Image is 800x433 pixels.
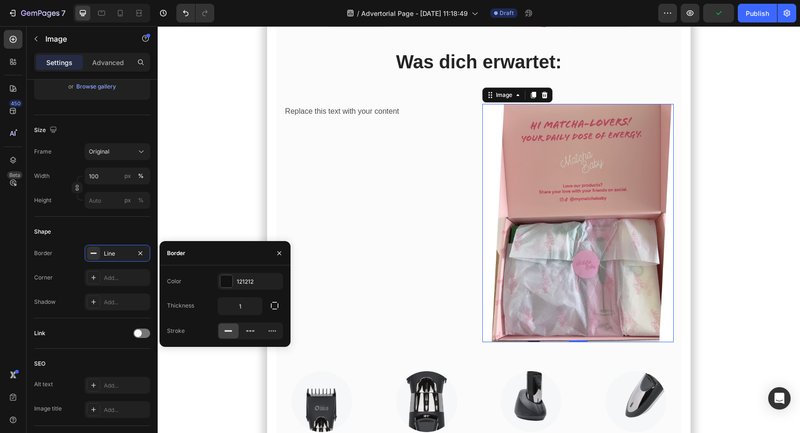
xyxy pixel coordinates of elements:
[500,9,514,17] span: Draft
[104,382,148,390] div: Add...
[104,406,148,414] div: Add...
[4,4,70,22] button: 7
[89,147,109,156] span: Original
[34,228,51,236] div: Shape
[85,143,150,160] button: Original
[85,168,150,184] input: px%
[68,81,74,92] span: or
[104,298,148,307] div: Add...
[138,196,144,205] div: %
[34,147,51,156] label: Frame
[122,195,133,206] button: %
[135,170,146,182] button: px
[167,301,194,310] div: Thickness
[34,273,53,282] div: Corner
[85,192,150,209] input: px%
[104,274,148,282] div: Add...
[746,8,769,18] div: Publish
[34,360,45,368] div: SEO
[92,58,124,67] p: Advanced
[34,329,45,338] div: Link
[34,249,52,257] div: Border
[325,78,516,316] img: gempages_581616054950691572-32a54bd8-bcdb-4d4d-b4eb-c0f84bceda60.png
[45,33,125,44] p: Image
[34,196,51,205] label: Height
[167,277,182,286] div: Color
[34,404,62,413] div: Image title
[124,196,131,205] div: px
[34,172,50,180] label: Width
[336,65,356,73] div: Image
[9,100,22,107] div: 450
[122,170,133,182] button: %
[46,58,73,67] p: Settings
[237,278,281,286] div: 121212
[768,387,791,410] div: Open Intercom Messenger
[34,380,53,389] div: Alt text
[167,327,185,335] div: Stroke
[76,82,116,91] button: Browse gallery
[218,298,262,315] input: Auto
[176,4,214,22] div: Undo/Redo
[357,8,359,18] span: /
[124,172,131,180] div: px
[167,249,185,257] div: Border
[135,195,146,206] button: px
[7,171,22,179] div: Beta
[138,172,144,180] div: %
[76,82,116,91] div: Browse gallery
[34,124,59,137] div: Size
[738,4,777,22] button: Publish
[61,7,65,19] p: 7
[158,26,800,433] iframe: Design area
[34,298,56,306] div: Shadow
[361,8,468,18] span: Advertorial Page - [DATE] 11:18:49
[104,250,131,258] div: Line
